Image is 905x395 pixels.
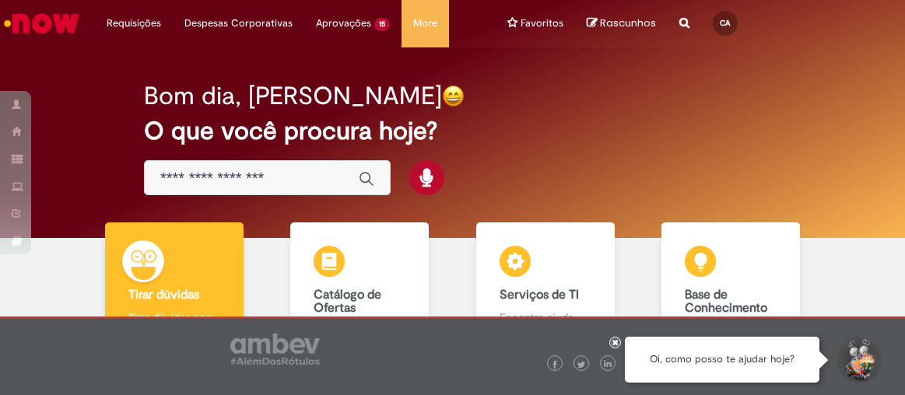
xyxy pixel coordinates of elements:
[374,18,390,31] span: 15
[314,287,381,316] b: Catálogo de Ofertas
[500,309,591,325] p: Encontre ajuda
[720,18,730,28] span: CA
[625,337,819,383] div: Oi, como posso te ajudar hoje?
[685,287,767,316] b: Base de Conhecimento
[500,287,579,302] b: Serviços de TI
[600,16,656,30] span: Rascunhos
[107,16,161,31] span: Requisições
[82,222,267,372] a: Tirar dúvidas Tirar dúvidas com Lupi Assist e Gen Ai
[144,117,761,145] h2: O que você procura hoje?
[144,82,442,110] h2: Bom dia, [PERSON_NAME]
[835,337,882,383] button: Iniciar Conversa de Suporte
[2,8,82,39] img: ServiceNow
[521,16,563,31] span: Favoritos
[453,222,638,372] a: Serviços de TI Encontre ajuda
[551,361,559,369] img: logo_footer_facebook.png
[587,16,656,30] a: No momento, sua lista de rascunhos tem 0 Itens
[267,222,452,372] a: Catálogo de Ofertas Abra uma solicitação
[638,222,823,372] a: Base de Conhecimento Consulte e aprenda
[128,287,199,302] b: Tirar dúvidas
[230,334,320,365] img: logo_footer_ambev_rotulo_gray.png
[442,85,465,107] img: happy-face.png
[413,16,437,31] span: More
[184,16,293,31] span: Despesas Corporativas
[577,361,585,369] img: logo_footer_twitter.png
[316,16,371,31] span: Aprovações
[604,360,612,369] img: logo_footer_linkedin.png
[128,309,220,356] p: Tirar dúvidas com Lupi Assist e Gen Ai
